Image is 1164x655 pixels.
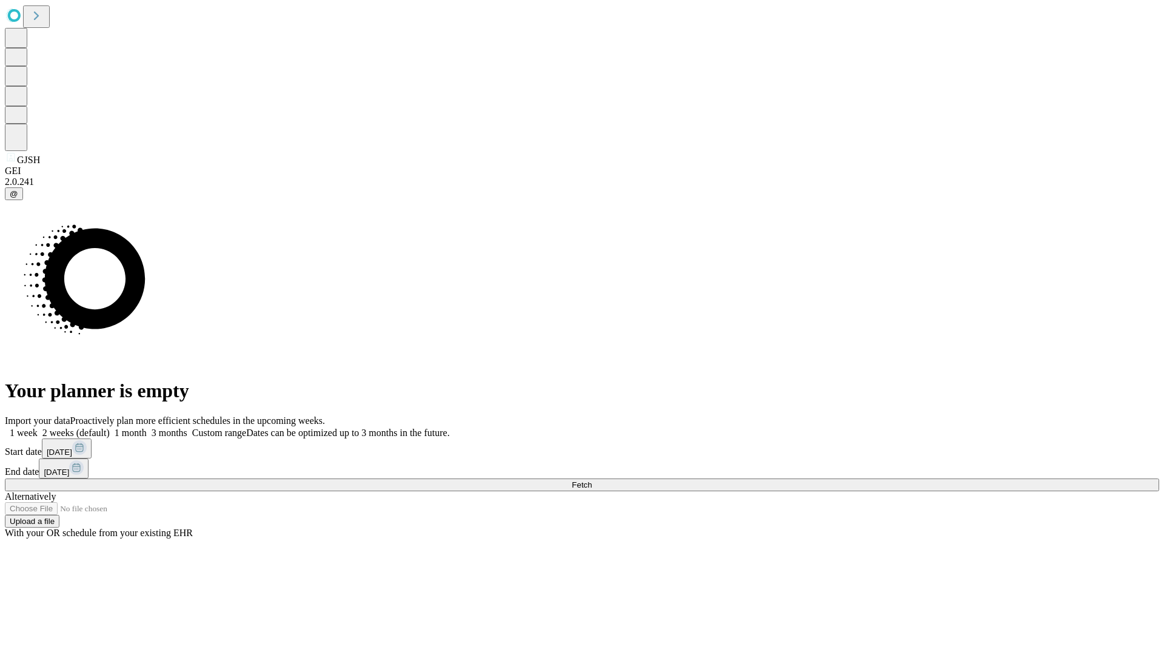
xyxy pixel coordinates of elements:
span: Custom range [192,428,246,438]
span: 1 month [115,428,147,438]
span: @ [10,189,18,198]
button: @ [5,187,23,200]
span: 1 week [10,428,38,438]
button: Upload a file [5,515,59,528]
span: [DATE] [44,468,69,477]
span: Proactively plan more efficient schedules in the upcoming weeks. [70,415,325,426]
div: End date [5,458,1159,479]
span: 2 weeks (default) [42,428,110,438]
span: Dates can be optimized up to 3 months in the future. [246,428,449,438]
div: 2.0.241 [5,176,1159,187]
span: GJSH [17,155,40,165]
div: GEI [5,166,1159,176]
button: [DATE] [42,438,92,458]
span: Alternatively [5,491,56,502]
span: Fetch [572,480,592,489]
span: 3 months [152,428,187,438]
span: Import your data [5,415,70,426]
button: [DATE] [39,458,89,479]
span: With your OR schedule from your existing EHR [5,528,193,538]
div: Start date [5,438,1159,458]
button: Fetch [5,479,1159,491]
h1: Your planner is empty [5,380,1159,402]
span: [DATE] [47,448,72,457]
